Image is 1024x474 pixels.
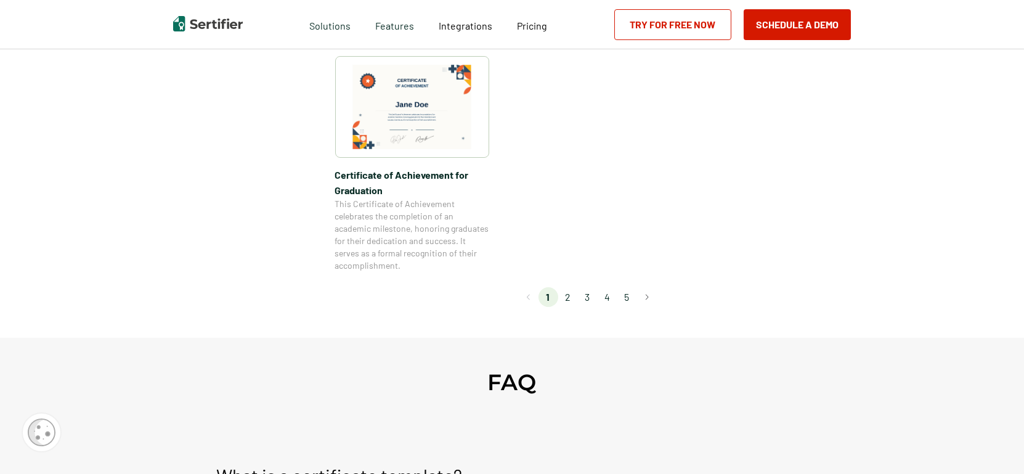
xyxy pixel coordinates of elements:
[637,287,657,307] button: Go to next page
[518,20,548,31] span: Pricing
[518,17,548,32] a: Pricing
[538,287,558,307] li: page 1
[578,287,598,307] li: page 3
[376,17,415,32] span: Features
[617,287,637,307] li: page 5
[614,9,731,40] a: Try for Free Now
[173,16,243,31] img: Sertifier | Digital Credentialing Platform
[488,369,537,396] h2: FAQ
[335,167,489,198] span: Certificate of Achievement for Graduation
[744,9,851,40] button: Schedule a Demo
[962,415,1024,474] iframe: Chat Widget
[519,287,538,307] button: Go to previous page
[335,56,489,272] a: Certificate of Achievement for GraduationCertificate of Achievement for GraduationThis Certificat...
[28,419,55,446] img: Cookie Popup Icon
[335,198,489,272] span: This Certificate of Achievement celebrates the completion of an academic milestone, honoring grad...
[439,17,493,32] a: Integrations
[598,287,617,307] li: page 4
[352,65,472,149] img: Certificate of Achievement for Graduation
[310,17,351,32] span: Solutions
[558,287,578,307] li: page 2
[439,20,493,31] span: Integrations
